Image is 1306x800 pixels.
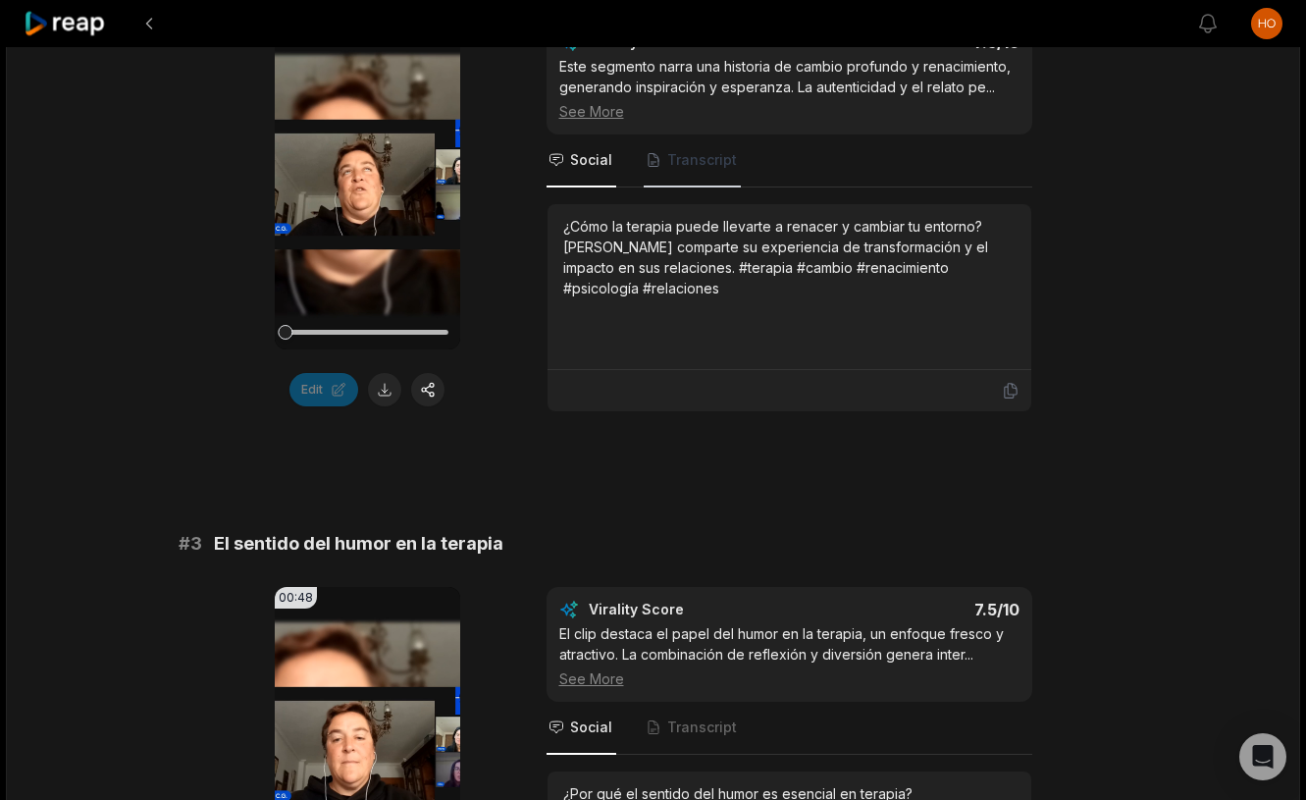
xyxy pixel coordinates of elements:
[559,56,1019,122] div: Este segmento narra una historia de cambio profundo y renacimiento, generando inspiración y esper...
[289,373,358,406] button: Edit
[570,718,612,737] span: Social
[589,600,800,619] div: Virality Score
[563,216,1016,298] div: ¿Cómo la terapia puede llevarte a renacer y cambiar tu entorno? [PERSON_NAME] comparte su experie...
[559,623,1019,689] div: El clip destaca el papel del humor en la terapia, un enfoque fresco y atractivo. La combinación d...
[667,150,737,170] span: Transcript
[667,718,737,737] span: Transcript
[547,702,1032,755] nav: Tabs
[179,530,202,558] span: # 3
[559,101,1019,122] div: See More
[547,134,1032,187] nav: Tabs
[809,600,1019,619] div: 7.5 /10
[559,668,1019,689] div: See More
[1239,733,1286,780] div: Open Intercom Messenger
[275,20,460,349] video: Your browser does not support mp4 format.
[214,530,503,558] span: El sentido del humor en la terapia
[570,150,612,170] span: Social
